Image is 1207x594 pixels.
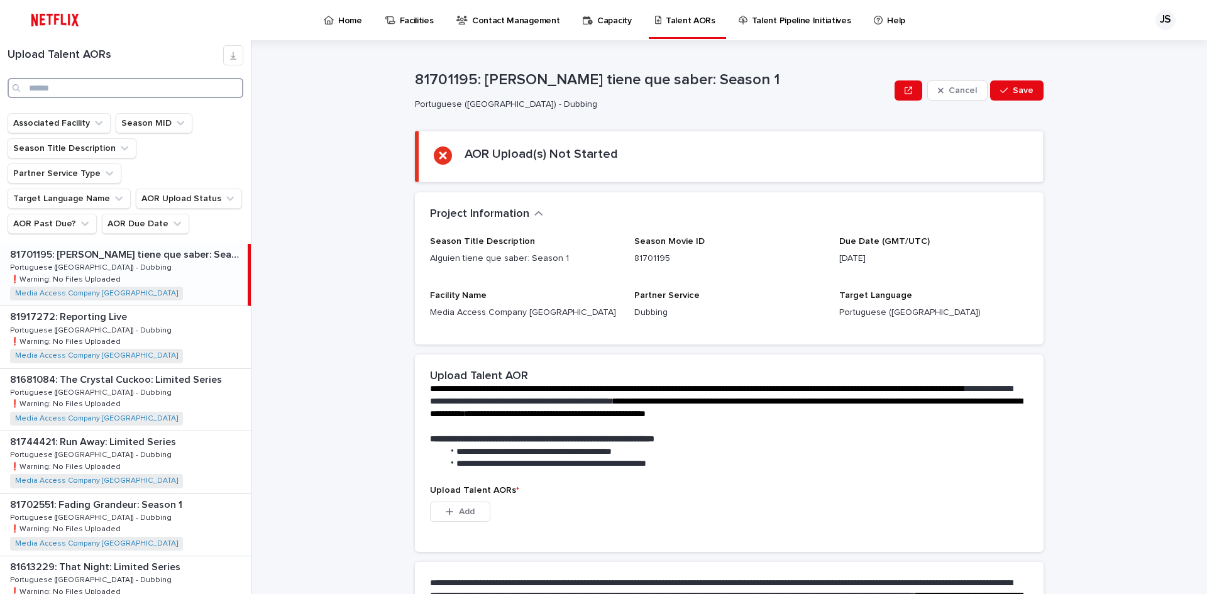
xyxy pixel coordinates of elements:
p: Portuguese ([GEOGRAPHIC_DATA]) - Dubbing [10,448,174,459]
span: Cancel [949,86,977,95]
p: Portuguese ([GEOGRAPHIC_DATA]) - Dubbing [10,324,174,335]
span: Season Title Description [430,237,535,246]
h2: AOR Upload(s) Not Started [465,146,618,162]
p: 81744421: Run Away: Limited Series [10,434,179,448]
p: 81701195: [PERSON_NAME] tiene que saber: Season 1 [10,246,245,261]
button: Cancel [927,80,988,101]
span: Upload Talent AORs [430,486,519,495]
span: Partner Service [634,291,700,300]
p: Alguien tiene que saber: Season 1 [430,252,619,265]
p: ❗️Warning: No Files Uploaded [10,335,123,346]
button: Partner Service Type [8,163,121,184]
a: Media Access Company [GEOGRAPHIC_DATA] [15,476,178,485]
p: [DATE] [839,252,1028,265]
h1: Upload Talent AORs [8,48,223,62]
span: Due Date (GMT/UTC) [839,237,930,246]
span: Target Language [839,291,912,300]
span: Add [459,507,475,516]
p: 81681084: The Crystal Cuckoo: Limited Series [10,371,224,386]
button: AOR Past Due? [8,214,97,234]
a: Media Access Company [GEOGRAPHIC_DATA] [15,351,178,360]
span: Season Movie ID [634,237,705,246]
a: Media Access Company [GEOGRAPHIC_DATA] [15,289,178,298]
p: Media Access Company [GEOGRAPHIC_DATA] [430,306,619,319]
button: AOR Due Date [102,214,189,234]
p: ❗️Warning: No Files Uploaded [10,522,123,534]
span: Save [1013,86,1033,95]
button: Season MID [116,113,192,133]
p: Portuguese ([GEOGRAPHIC_DATA]) [839,306,1028,319]
img: ifQbXi3ZQGMSEF7WDB7W [25,8,85,33]
p: 81701195: [PERSON_NAME] tiene que saber: Season 1 [415,71,890,89]
p: 81917272: Reporting Live [10,309,130,323]
button: Season Title Description [8,138,136,158]
p: 81613229: That Night: Limited Series [10,559,183,573]
p: Dubbing [634,306,824,319]
button: Add [430,502,490,522]
p: Portuguese ([GEOGRAPHIC_DATA]) - Dubbing [415,99,885,110]
button: Target Language Name [8,189,131,209]
span: Facility Name [430,291,487,300]
p: ❗️Warning: No Files Uploaded [10,460,123,471]
p: Portuguese ([GEOGRAPHIC_DATA]) - Dubbing [10,261,174,272]
a: Media Access Company [GEOGRAPHIC_DATA] [15,539,178,548]
a: Media Access Company [GEOGRAPHIC_DATA] [15,414,178,423]
h2: Upload Talent AOR [430,370,528,383]
input: Search [8,78,243,98]
button: Save [990,80,1044,101]
p: 81701195 [634,252,824,265]
p: ❗️Warning: No Files Uploaded [10,397,123,409]
button: Project Information [430,207,543,221]
button: Associated Facility [8,113,111,133]
h2: Project Information [430,207,529,221]
p: ❗️Warning: No Files Uploaded [10,273,123,284]
button: AOR Upload Status [136,189,242,209]
p: Portuguese ([GEOGRAPHIC_DATA]) - Dubbing [10,511,174,522]
div: JS [1155,10,1176,30]
p: 81702551: Fading Grandeur: Season 1 [10,497,185,511]
p: Portuguese ([GEOGRAPHIC_DATA]) - Dubbing [10,573,174,585]
p: Portuguese ([GEOGRAPHIC_DATA]) - Dubbing [10,386,174,397]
